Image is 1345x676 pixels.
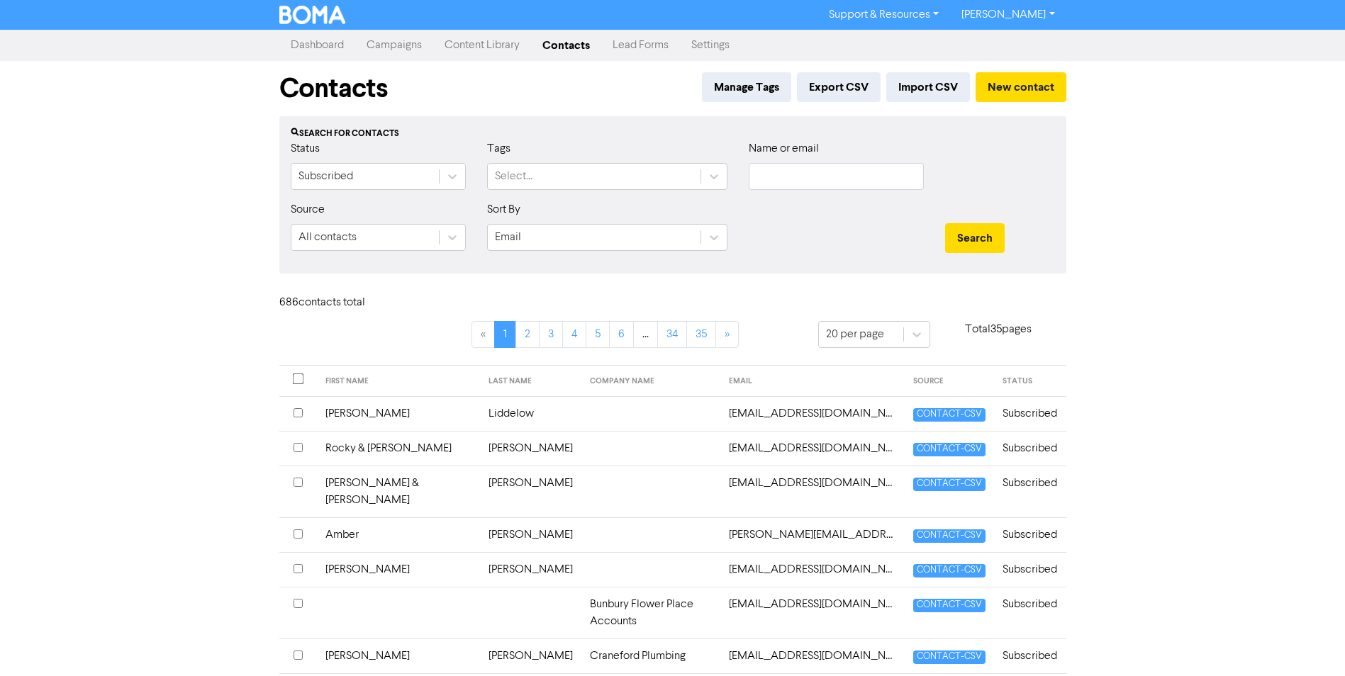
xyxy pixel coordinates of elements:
[913,564,986,578] span: CONTACT-CSV
[913,650,986,664] span: CONTACT-CSV
[994,517,1066,552] td: Subscribed
[317,366,481,397] th: FIRST NAME
[480,638,581,673] td: [PERSON_NAME]
[657,321,687,348] a: Page 34
[515,321,540,348] a: Page 2
[994,366,1066,397] th: STATUS
[913,599,986,612] span: CONTACT-CSV
[433,31,531,60] a: Content Library
[720,517,905,552] td: a.byrne@brisk.net.au
[680,31,741,60] a: Settings
[298,168,353,185] div: Subscribed
[686,321,716,348] a: Page 35
[581,587,720,638] td: Bunbury Flower Place Accounts
[480,552,581,587] td: [PERSON_NAME]
[976,72,1066,102] button: New contact
[1274,608,1345,676] iframe: Chat Widget
[715,321,739,348] a: »
[539,321,563,348] a: Page 3
[826,326,884,343] div: 20 per page
[480,366,581,397] th: LAST NAME
[609,321,634,348] a: Page 6
[720,552,905,587] td: accounts@adamsfs.com.au
[913,478,986,491] span: CONTACT-CSV
[930,321,1066,338] p: Total 35 pages
[495,168,532,185] div: Select...
[291,140,320,157] label: Status
[581,366,720,397] th: COMPANY NAME
[487,201,520,218] label: Sort By
[913,443,986,456] span: CONTACT-CSV
[487,140,510,157] label: Tags
[279,72,388,105] h1: Contacts
[317,466,481,517] td: [PERSON_NAME] & [PERSON_NAME]
[298,229,357,246] div: All contacts
[601,31,680,60] a: Lead Forms
[720,366,905,397] th: EMAIL
[720,396,905,431] td: 355donnelly@gmail.com
[279,296,393,310] h6: 686 contact s total
[581,638,720,673] td: Craneford Plumbing
[720,587,905,638] td: accounts@bunburyflowerplace.com.au
[994,552,1066,587] td: Subscribed
[586,321,610,348] a: Page 5
[480,517,581,552] td: [PERSON_NAME]
[562,321,586,348] a: Page 4
[886,72,970,102] button: Import CSV
[317,431,481,466] td: Rocky & [PERSON_NAME]
[480,396,581,431] td: Liddelow
[720,638,905,673] td: accounts@cranefordplumbing.com.au
[317,396,481,431] td: [PERSON_NAME]
[291,201,325,218] label: Source
[913,529,986,543] span: CONTACT-CSV
[994,466,1066,517] td: Subscribed
[291,128,1055,140] div: Search for contacts
[720,431,905,466] td: 5hildreds@gmail.com
[994,638,1066,673] td: Subscribed
[480,466,581,517] td: [PERSON_NAME]
[720,466,905,517] td: abernhagen@telstra.com
[495,229,521,246] div: Email
[531,31,601,60] a: Contacts
[905,366,994,397] th: SOURCE
[279,6,346,24] img: BOMA Logo
[494,321,516,348] a: Page 1 is your current page
[279,31,355,60] a: Dashboard
[994,587,1066,638] td: Subscribed
[702,72,791,102] button: Manage Tags
[994,396,1066,431] td: Subscribed
[480,431,581,466] td: [PERSON_NAME]
[317,552,481,587] td: [PERSON_NAME]
[913,408,986,422] span: CONTACT-CSV
[950,4,1066,26] a: [PERSON_NAME]
[355,31,433,60] a: Campaigns
[317,517,481,552] td: Amber
[317,638,481,673] td: [PERSON_NAME]
[749,140,819,157] label: Name or email
[945,223,1005,253] button: Search
[994,431,1066,466] td: Subscribed
[797,72,881,102] button: Export CSV
[817,4,950,26] a: Support & Resources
